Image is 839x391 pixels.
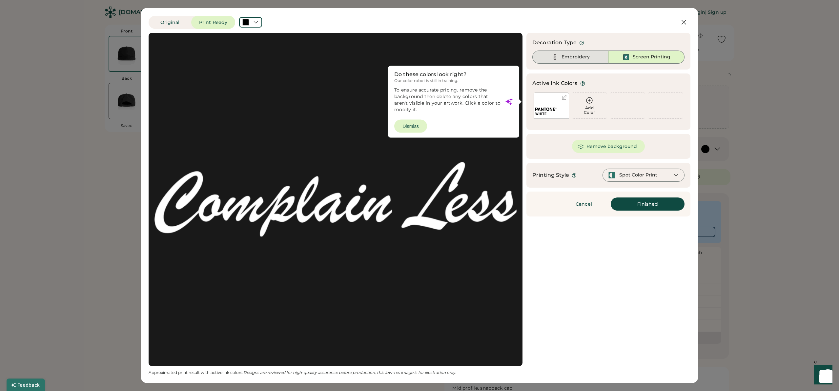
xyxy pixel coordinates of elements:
[149,16,191,29] button: Original
[808,361,836,390] iframe: Front Chat
[551,53,559,61] img: Thread%20-%20Unselected.svg
[191,16,235,29] button: Print Ready
[532,39,577,47] div: Decoration Type
[608,172,615,179] img: spot-color-green.svg
[622,53,630,61] img: Ink%20-%20Selected.svg
[572,140,645,153] button: Remove background
[572,106,607,115] div: Add Color
[562,54,590,60] div: Embroidery
[532,171,569,179] div: Printing Style
[561,197,607,211] button: Cancel
[535,108,557,111] img: 1024px-Pantone_logo.svg.png
[619,172,657,178] div: Spot Color Print
[535,112,567,116] div: WHITE
[611,197,685,211] button: Finished
[532,79,578,87] div: Active Ink Colors
[243,370,456,375] em: Designs are reviewed for high-quality assurance before production; this low-res image is for illu...
[149,370,522,375] div: Approximated print result with active ink colors.
[633,54,670,60] div: Screen Printing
